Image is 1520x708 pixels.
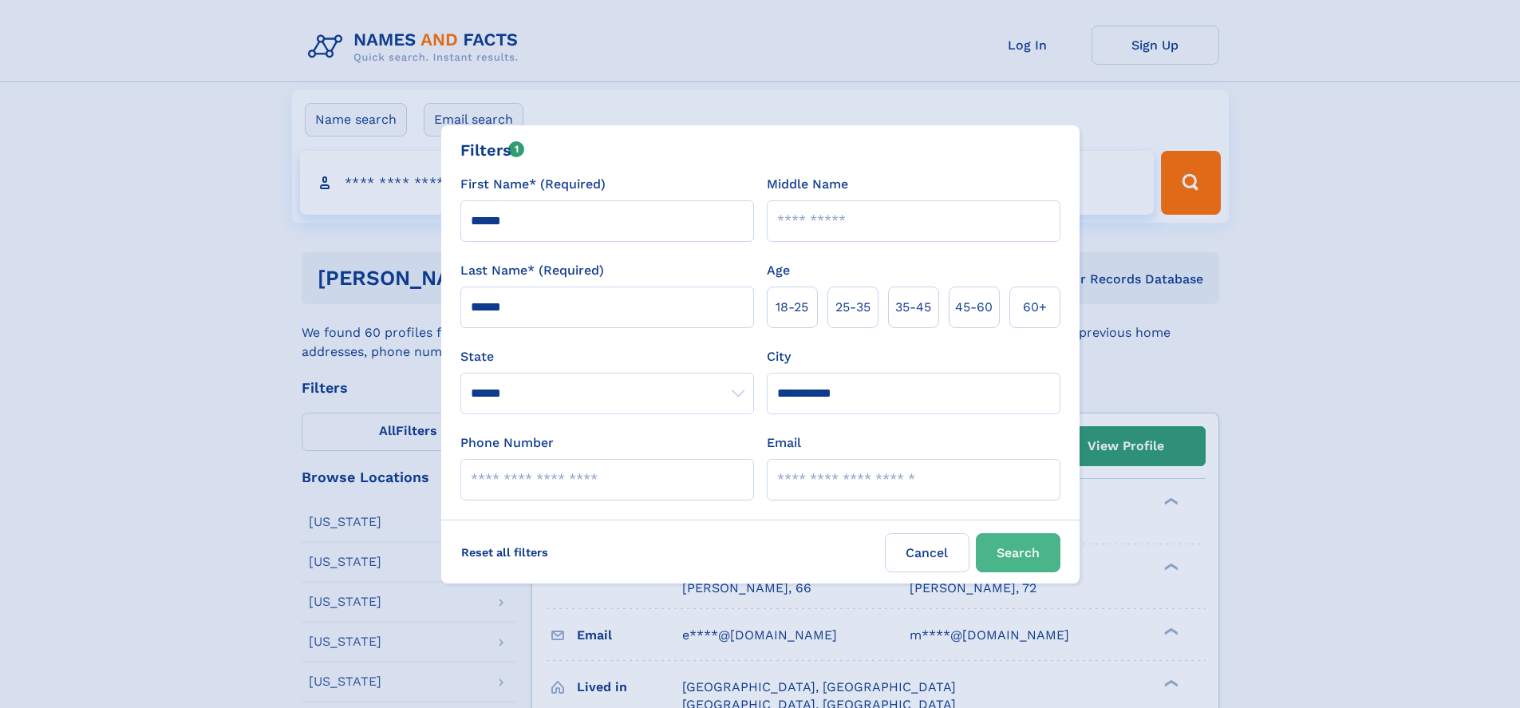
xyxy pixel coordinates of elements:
label: Middle Name [767,175,848,194]
span: 25‑35 [835,298,871,317]
span: 18‑25 [776,298,808,317]
label: City [767,347,791,366]
label: Email [767,433,801,453]
label: First Name* (Required) [460,175,606,194]
span: 45‑60 [955,298,993,317]
div: Filters [460,138,525,162]
label: State [460,347,754,366]
label: Last Name* (Required) [460,261,604,280]
label: Cancel [885,533,969,572]
span: 35‑45 [895,298,931,317]
label: Phone Number [460,433,554,453]
button: Search [976,533,1060,572]
span: 60+ [1023,298,1047,317]
label: Age [767,261,790,280]
label: Reset all filters [451,533,559,572]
